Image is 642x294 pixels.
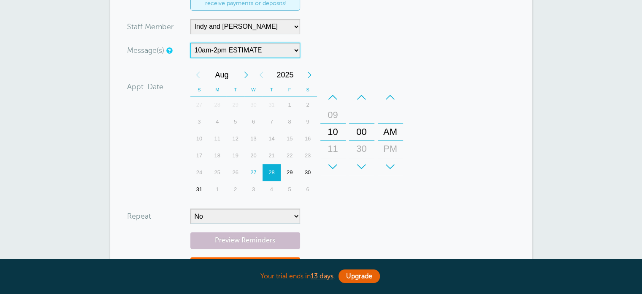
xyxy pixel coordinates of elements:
div: Tuesday, August 26 [226,164,244,181]
div: Sunday, August 24 [190,164,209,181]
div: 17 [190,147,209,164]
div: 2 [226,181,244,198]
div: 1 [208,181,226,198]
div: 23 [299,147,317,164]
div: 19 [226,147,244,164]
th: T [226,83,244,96]
div: 3 [190,113,209,130]
div: Monday, August 18 [208,147,226,164]
div: Friday, September 5 [281,181,299,198]
div: 31 [263,96,281,113]
div: Thursday, August 7 [263,113,281,130]
div: 24 [190,164,209,181]
div: PM [380,140,401,157]
div: Wednesday, August 13 [244,130,263,147]
div: 31 [190,181,209,198]
div: 27 [190,96,209,113]
div: Friday, August 22 [281,147,299,164]
label: Repeat [127,212,151,220]
div: Saturday, August 30 [299,164,317,181]
div: Monday, August 25 [208,164,226,181]
a: Upgrade [339,269,380,283]
div: 29 [226,96,244,113]
div: Wednesday, July 30 [244,96,263,113]
div: Next Year [302,66,317,83]
div: 8 [281,113,299,130]
div: 28 [263,164,281,181]
div: 22 [281,147,299,164]
div: Tuesday, August 12 [226,130,244,147]
div: 2 [299,96,317,113]
div: 18 [208,147,226,164]
label: Staff Member [127,23,173,30]
div: Thursday, July 31 [263,96,281,113]
th: S [299,83,317,96]
div: Tuesday, August 5 [226,113,244,130]
div: 30 [299,164,317,181]
div: Sunday, August 10 [190,130,209,147]
div: 11 [323,140,343,157]
th: T [263,83,281,96]
div: 09 [323,107,343,124]
div: Monday, September 1 [208,181,226,198]
div: 12 [226,130,244,147]
div: 14 [263,130,281,147]
div: Friday, August 8 [281,113,299,130]
div: Previous Month [190,66,206,83]
div: Wednesday, August 6 [244,113,263,130]
div: Tuesday, September 2 [226,181,244,198]
div: 5 [281,181,299,198]
span: August [206,66,238,83]
a: Preview Reminders [190,232,300,249]
div: 3 [244,181,263,198]
div: Monday, August 11 [208,130,226,147]
div: 11 [208,130,226,147]
a: Simple templates and custom messages will use the reminder schedule set under Settings > Reminder... [166,48,171,53]
div: Friday, August 29 [281,164,299,181]
div: Next Month [238,66,254,83]
div: Saturday, September 6 [299,181,317,198]
div: Friday, August 15 [281,130,299,147]
div: Tuesday, August 19 [226,147,244,164]
div: Saturday, August 23 [299,147,317,164]
div: Wednesday, August 20 [244,147,263,164]
div: Minutes [349,89,374,175]
div: 29 [281,164,299,181]
div: Friday, August 1 [281,96,299,113]
div: Sunday, August 31 [190,181,209,198]
div: 00 [352,124,372,140]
div: Today, Wednesday, August 27 [244,164,263,181]
div: AM [380,124,401,140]
div: Sunday, August 3 [190,113,209,130]
div: 30 [244,96,263,113]
div: 13 [244,130,263,147]
div: Thursday, August 28 [263,164,281,181]
div: 16 [299,130,317,147]
div: Sunday, July 27 [190,96,209,113]
th: F [281,83,299,96]
div: Thursday, August 14 [263,130,281,147]
div: 4 [208,113,226,130]
div: Thursday, August 21 [263,147,281,164]
span: 2025 [269,66,302,83]
div: Thursday, September 4 [263,181,281,198]
div: 6 [244,113,263,130]
th: M [208,83,226,96]
div: Your trial ends in . [110,267,532,286]
div: 21 [263,147,281,164]
div: 6 [299,181,317,198]
div: Monday, July 28 [208,96,226,113]
label: Message(s) [127,47,164,54]
div: Saturday, August 16 [299,130,317,147]
div: 9 [299,113,317,130]
label: Appt. Date [127,83,163,91]
div: Hours [320,89,346,175]
div: Previous Year [254,66,269,83]
a: 13 days [311,272,333,280]
button: Save [190,257,300,286]
div: 4 [263,181,281,198]
div: 1 [281,96,299,113]
div: Saturday, August 9 [299,113,317,130]
div: 20 [244,147,263,164]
